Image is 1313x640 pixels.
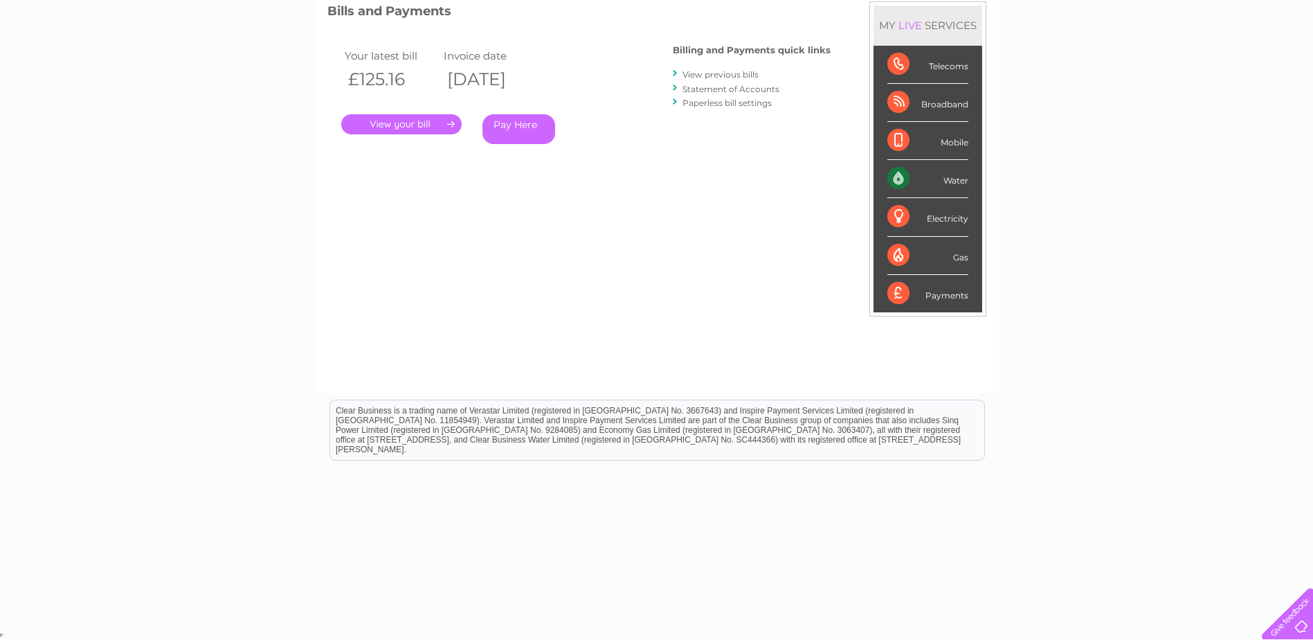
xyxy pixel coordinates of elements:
[440,46,540,65] td: Invoice date
[1221,59,1255,69] a: Contact
[887,84,968,122] div: Broadband
[1104,59,1134,69] a: Energy
[682,69,759,80] a: View previous bills
[887,122,968,160] div: Mobile
[887,275,968,312] div: Payments
[1052,7,1148,24] a: 0333 014 3131
[440,65,540,94] th: [DATE]
[341,114,462,134] a: .
[873,6,982,45] div: MY SERVICES
[327,1,831,26] h3: Bills and Payments
[482,114,555,144] a: Pay Here
[1143,59,1184,69] a: Telecoms
[887,237,968,275] div: Gas
[887,160,968,198] div: Water
[887,198,968,236] div: Electricity
[682,84,779,94] a: Statement of Accounts
[1193,59,1213,69] a: Blog
[341,46,441,65] td: Your latest bill
[682,98,772,108] a: Paperless bill settings
[330,8,984,67] div: Clear Business is a trading name of Verastar Limited (registered in [GEOGRAPHIC_DATA] No. 3667643...
[896,19,925,32] div: LIVE
[341,65,441,94] th: £125.16
[1069,59,1096,69] a: Water
[46,36,116,78] img: logo.png
[1267,59,1300,69] a: Log out
[673,45,831,55] h4: Billing and Payments quick links
[887,46,968,84] div: Telecoms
